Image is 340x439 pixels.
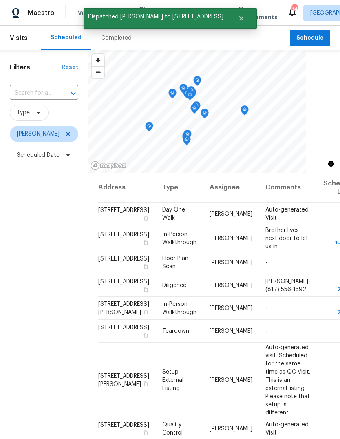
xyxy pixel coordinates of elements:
[142,380,149,387] button: Copy Address
[259,173,317,203] th: Comments
[210,211,252,217] span: [PERSON_NAME]
[228,10,255,27] button: Close
[91,161,126,170] a: Mapbox homepage
[142,308,149,316] button: Copy Address
[265,260,267,265] span: -
[210,377,252,383] span: [PERSON_NAME]
[210,260,252,265] span: [PERSON_NAME]
[168,89,177,101] div: Map marker
[78,9,95,17] span: Visits
[186,90,194,103] div: Map marker
[187,86,195,99] div: Map marker
[291,5,297,13] div: 34
[98,325,149,330] span: [STREET_ADDRESS]
[17,109,30,117] span: Type
[142,429,149,437] button: Copy Address
[28,9,55,17] span: Maestro
[145,122,153,134] div: Map marker
[142,286,149,293] button: Copy Address
[62,63,78,71] div: Reset
[139,5,160,21] span: Work Orders
[265,207,309,221] span: Auto-generated Visit
[98,422,149,428] span: [STREET_ADDRESS]
[162,369,183,391] span: Setup External Listing
[265,279,310,292] span: [PERSON_NAME]-(817) 556-1592
[265,227,308,249] span: Brother lives next door to let us in
[84,8,228,25] span: Dispatched [PERSON_NAME] to [STREET_ADDRESS]
[98,207,149,213] span: [STREET_ADDRESS]
[238,5,278,21] span: Geo Assignments
[210,426,252,432] span: [PERSON_NAME]
[92,54,104,66] button: Zoom in
[10,29,28,47] span: Visits
[265,328,267,334] span: -
[17,130,60,138] span: [PERSON_NAME]
[326,159,336,169] button: Toggle attribution
[162,328,189,334] span: Teardown
[101,34,132,42] div: Completed
[142,332,149,339] button: Copy Address
[162,301,196,315] span: In-Person Walkthrough
[192,101,201,114] div: Map marker
[183,130,192,143] div: Map marker
[92,67,104,78] span: Zoom out
[10,87,55,100] input: Search for an address...
[92,66,104,78] button: Zoom out
[183,135,191,148] div: Map marker
[210,283,252,288] span: [PERSON_NAME]
[182,131,190,144] div: Map marker
[98,301,149,315] span: [STREET_ADDRESS][PERSON_NAME]
[98,256,149,262] span: [STREET_ADDRESS]
[98,279,149,285] span: [STREET_ADDRESS]
[179,84,188,96] div: Map marker
[210,328,252,334] span: [PERSON_NAME]
[265,344,310,415] span: Auto-generated visit. Scheduled for the same time as QC Visit. This is an external listing. Pleas...
[190,104,199,116] div: Map marker
[88,50,306,173] canvas: Map
[329,159,333,168] span: Toggle attribution
[201,109,209,121] div: Map marker
[182,133,190,146] div: Map marker
[17,151,60,159] span: Scheduled Date
[210,305,252,311] span: [PERSON_NAME]
[10,63,62,71] h1: Filters
[51,33,82,42] div: Scheduled
[98,173,156,203] th: Address
[290,30,330,47] button: Schedule
[241,105,249,118] div: Map marker
[203,173,259,203] th: Assignee
[162,422,183,436] span: Quality Control
[265,305,267,311] span: -
[210,235,252,241] span: [PERSON_NAME]
[98,373,149,387] span: [STREET_ADDRESS][PERSON_NAME]
[193,76,201,89] div: Map marker
[265,422,309,436] span: Auto-generated Visit
[68,88,79,99] button: Open
[296,33,324,43] span: Schedule
[98,232,149,237] span: [STREET_ADDRESS]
